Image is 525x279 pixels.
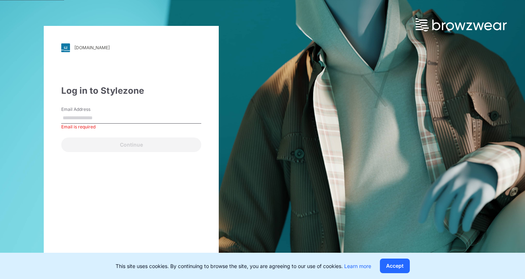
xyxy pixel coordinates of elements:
[416,18,507,31] img: browzwear-logo.73288ffb.svg
[74,45,110,50] div: [DOMAIN_NAME]
[380,259,410,273] button: Accept
[61,43,201,52] a: [DOMAIN_NAME]
[61,124,201,130] div: Email is required
[61,84,201,97] div: Log in to Stylezone
[61,106,112,113] label: Email Address
[344,263,371,269] a: Learn more
[116,262,371,270] p: This site uses cookies. By continuing to browse the site, you are agreeing to our use of cookies.
[61,43,70,52] img: svg+xml;base64,PHN2ZyB3aWR0aD0iMjgiIGhlaWdodD0iMjgiIHZpZXdCb3g9IjAgMCAyOCAyOCIgZmlsbD0ibm9uZSIgeG...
